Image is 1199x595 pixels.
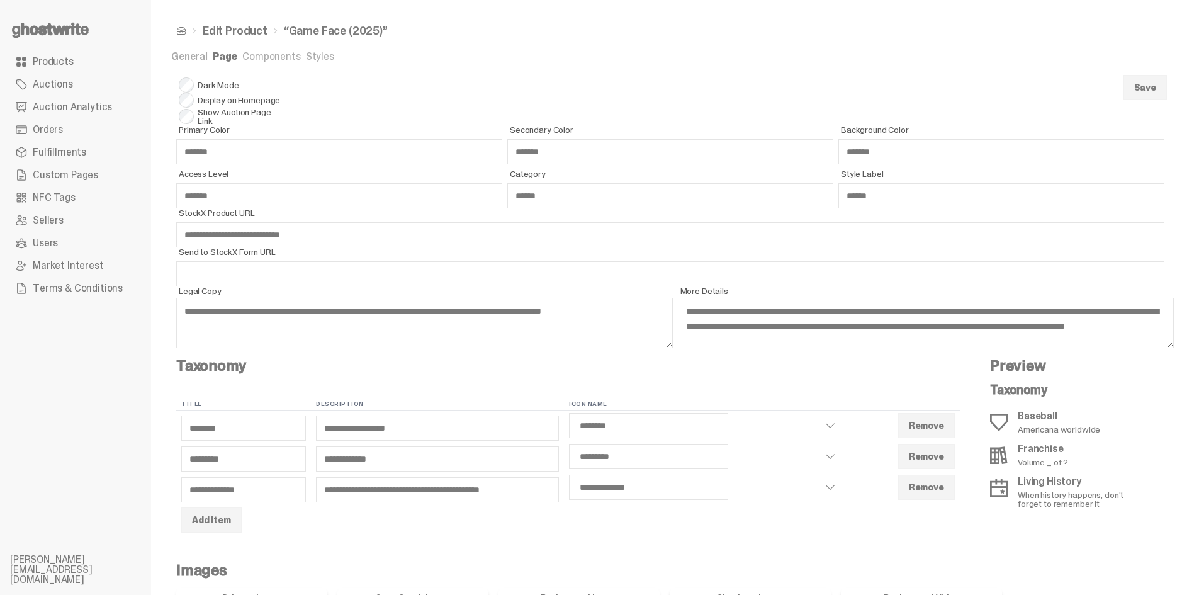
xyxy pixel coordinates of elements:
input: Secondary Color [507,139,833,164]
input: Style Label [838,183,1164,208]
input: StockX Product URL [176,222,1164,247]
span: Sellers [33,215,64,225]
a: Market Interest [10,254,141,277]
textarea: More Details [678,298,1174,348]
p: Volume _ of ? [1018,458,1068,467]
a: Auctions [10,73,141,96]
a: Fulfillments [10,141,141,164]
textarea: Legal Copy [176,298,673,348]
input: Access Level [176,183,502,208]
a: Page [213,50,237,63]
th: Description [311,399,564,411]
h4: Taxonomy [176,358,960,373]
span: Dark Mode [179,77,286,93]
input: Primary Color [176,139,502,164]
span: Users [33,238,58,248]
span: Fulfillments [33,147,86,157]
a: Sellers [10,209,141,232]
p: Living History [1018,477,1144,487]
span: Display on Homepage [179,93,286,108]
p: Baseball [1018,411,1100,421]
span: Custom Pages [33,170,98,180]
button: Remove [898,475,955,500]
p: Taxonomy [990,383,1144,396]
span: NFC Tags [33,193,76,203]
input: Send to StockX Form URL [176,261,1164,286]
input: Dark Mode [179,77,194,93]
li: “Game Face (2025)” [267,25,388,37]
a: Styles [306,50,334,63]
a: Components [242,50,300,63]
button: Add Item [181,507,242,533]
span: StockX Product URL [179,208,1164,217]
h4: Preview [990,358,1144,373]
a: Terms & Conditions [10,277,141,300]
span: Auctions [33,79,73,89]
p: When history happens, don't forget to remember it [1018,490,1144,508]
input: Show Auction Page Link [179,109,194,124]
span: Market Interest [33,261,104,271]
a: Orders [10,118,141,141]
span: Terms & Conditions [33,283,123,293]
li: [PERSON_NAME][EMAIL_ADDRESS][DOMAIN_NAME] [10,555,161,585]
span: Secondary Color [510,125,833,134]
p: Franchise [1018,444,1068,454]
th: Title [176,399,311,411]
span: Orders [33,125,63,135]
p: Americana worldwide [1018,425,1100,434]
a: Edit Product [203,25,267,37]
button: Remove [898,413,955,438]
a: Auction Analytics [10,96,141,118]
span: Background Color [841,125,1164,134]
a: General [171,50,208,63]
span: Access Level [179,169,502,178]
span: Products [33,57,74,67]
a: Custom Pages [10,164,141,186]
span: Primary Color [179,125,502,134]
span: Style Label [841,169,1164,178]
span: More Details [680,286,1174,295]
a: Users [10,232,141,254]
button: Remove [898,444,955,469]
button: Save [1123,75,1167,100]
input: Category [507,183,833,208]
span: Category [510,169,833,178]
span: Send to StockX Form URL [179,247,1164,256]
h4: Images [176,563,1164,578]
input: Display on Homepage [179,93,194,108]
input: Background Color [838,139,1164,164]
span: Show Auction Page Link [179,108,286,125]
a: Products [10,50,141,73]
th: Icon Name [564,399,847,411]
a: NFC Tags [10,186,141,209]
span: Legal Copy [179,286,673,295]
span: Auction Analytics [33,102,112,112]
